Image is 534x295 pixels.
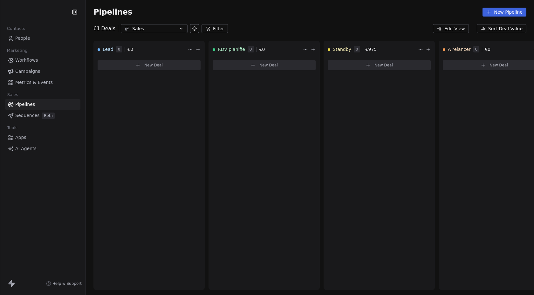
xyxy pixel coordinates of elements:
[5,55,80,65] a: Workflows
[366,46,377,52] span: € 975
[485,46,490,52] span: € 0
[93,8,132,17] span: Pipelines
[116,46,122,52] span: 0
[15,79,53,86] span: Metrics & Events
[5,33,80,44] a: People
[248,46,254,52] span: 0
[144,63,163,68] span: New Deal
[101,25,115,32] span: Deals
[15,57,38,64] span: Workflows
[433,24,469,33] button: Edit View
[374,63,393,68] span: New Deal
[98,41,187,58] div: Lead0€0
[5,77,80,88] a: Metrics & Events
[483,8,526,17] button: New Pipeline
[5,132,80,143] a: Apps
[4,123,20,133] span: Tools
[15,145,37,152] span: AI Agents
[42,113,55,119] span: Beta
[4,90,21,99] span: Sales
[443,41,532,58] div: À relancer0€0
[202,24,228,33] button: Filter
[354,46,360,52] span: 0
[5,99,80,110] a: Pipelines
[213,60,316,70] button: New Deal
[259,63,278,68] span: New Deal
[4,46,30,55] span: Marketing
[5,66,80,77] a: Campaigns
[473,46,480,52] span: 0
[213,41,302,58] div: RDV planifié0€0
[333,46,351,52] span: Standby
[15,112,39,119] span: Sequences
[98,60,201,70] button: New Deal
[103,46,113,52] span: Lead
[477,24,526,33] button: Sort: Deal Value
[448,46,471,52] span: À relancer
[5,110,80,121] a: SequencesBeta
[15,35,30,42] span: People
[328,41,417,58] div: Standby0€975
[46,281,82,286] a: Help & Support
[15,101,35,108] span: Pipelines
[328,60,431,70] button: New Deal
[218,46,245,52] span: RDV planifié
[489,63,508,68] span: New Deal
[15,134,26,141] span: Apps
[52,281,82,286] span: Help & Support
[93,25,115,32] div: 61
[127,46,133,52] span: € 0
[15,68,40,75] span: Campaigns
[259,46,265,52] span: € 0
[5,143,80,154] a: AI Agents
[132,25,176,32] div: Sales
[4,24,28,33] span: Contacts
